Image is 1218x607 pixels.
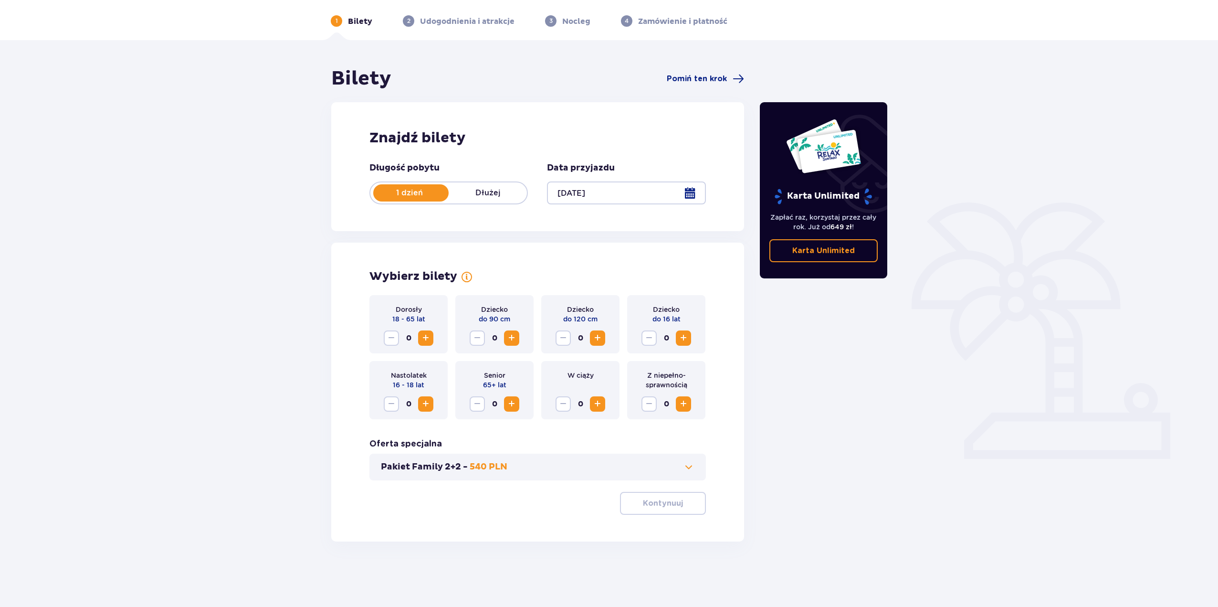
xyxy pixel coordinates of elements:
[573,330,588,346] span: 0
[393,380,424,390] p: 16 - 18 lat
[620,492,706,515] button: Kontynuuj
[470,461,507,473] p: 540 PLN
[774,188,873,205] p: Karta Unlimited
[420,16,514,27] p: Udogodnienia i atrakcje
[392,314,425,324] p: 18 - 65 lat
[470,330,485,346] button: Decrease
[556,396,571,412] button: Decrease
[562,16,590,27] p: Nocleg
[396,305,422,314] p: Dorosły
[369,162,440,174] p: Długość pobytu
[370,188,449,198] p: 1 dzień
[470,396,485,412] button: Decrease
[381,461,468,473] p: Pakiet Family 2+2 -
[549,17,553,25] p: 3
[792,245,855,256] p: Karta Unlimited
[348,16,372,27] p: Bilety
[556,330,571,346] button: Decrease
[625,17,629,25] p: 4
[667,74,727,84] span: Pomiń ten krok
[652,314,681,324] p: do 16 lat
[407,17,410,25] p: 2
[590,396,605,412] button: Increase
[401,396,416,412] span: 0
[487,396,502,412] span: 0
[830,223,852,231] span: 649 zł
[384,396,399,412] button: Decrease
[369,438,442,450] p: Oferta specjalna
[567,305,594,314] p: Dziecko
[384,330,399,346] button: Decrease
[769,213,878,232] p: Zapłać raz, korzystaj przez cały rok. Już od !
[547,162,615,174] p: Data przyjazdu
[484,371,505,380] p: Senior
[667,73,744,85] a: Pomiń ten krok
[641,330,657,346] button: Decrease
[769,239,878,262] a: Karta Unlimited
[590,330,605,346] button: Increase
[418,396,433,412] button: Increase
[369,129,706,147] h2: Znajdź bilety
[418,330,433,346] button: Increase
[336,17,338,25] p: 1
[391,371,427,380] p: Nastolatek
[635,371,698,390] p: Z niepełno­sprawnością
[369,269,457,284] p: Wybierz bilety
[676,396,691,412] button: Increase
[504,330,519,346] button: Increase
[563,314,598,324] p: do 120 cm
[381,461,694,473] button: Pakiet Family 2+2 -540 PLN
[659,396,674,412] span: 0
[676,330,691,346] button: Increase
[479,314,510,324] p: do 90 cm
[641,396,657,412] button: Decrease
[653,305,680,314] p: Dziecko
[331,67,391,91] h1: Bilety
[401,330,416,346] span: 0
[638,16,727,27] p: Zamówienie i płatność
[504,396,519,412] button: Increase
[483,380,506,390] p: 65+ lat
[481,305,508,314] p: Dziecko
[567,371,594,380] p: W ciąży
[449,188,527,198] p: Dłużej
[643,498,683,509] p: Kontynuuj
[659,330,674,346] span: 0
[487,330,502,346] span: 0
[573,396,588,412] span: 0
